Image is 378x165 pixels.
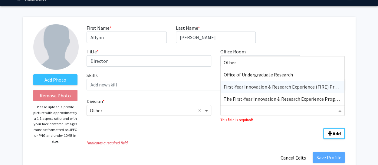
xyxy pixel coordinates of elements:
[87,72,345,90] label: Skills
[220,117,253,122] small: This field is required!
[198,107,203,114] span: Clear all
[224,72,293,78] span: Office of Undergraduate Research
[220,48,246,55] label: Office Room
[33,90,78,101] button: Remove Photo
[87,105,211,116] ng-select: Division
[33,74,78,85] label: AddProfile Picture
[323,128,345,139] button: Add Division/Department
[87,140,345,146] i: Indicates a required field
[5,138,26,160] iframe: Chat
[87,24,111,32] label: First Name
[87,48,99,55] label: Title
[220,56,345,105] ng-dropdown-panel: Options list
[224,59,236,66] span: Other
[276,152,310,163] button: Cancel Edits
[332,130,340,136] b: Add
[87,79,324,90] input: SkillsAdd
[220,105,345,116] ng-select: Department
[313,152,345,163] button: Save Profile
[33,24,79,70] img: Profile Picture
[82,98,216,123] div: Division
[216,98,350,123] div: Department
[176,24,200,32] label: Last Name
[33,104,78,144] p: Please upload a profile picture with approximately a 1:1 aspect ratio and with your face centered...
[224,84,348,90] span: First-Year Innovation & Research Experience (FIRE) Program
[224,96,343,102] span: The First-Year Innovation & Research Experience Program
